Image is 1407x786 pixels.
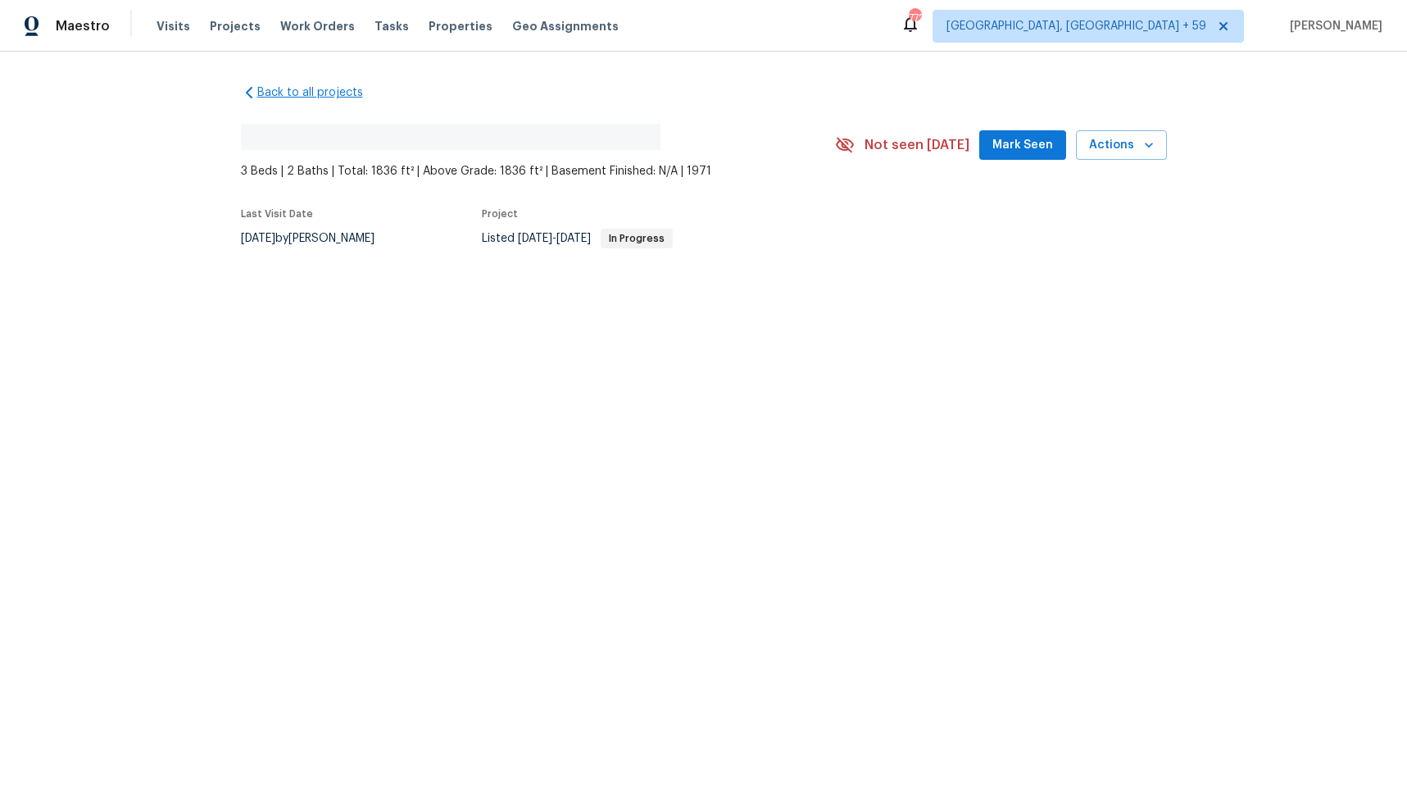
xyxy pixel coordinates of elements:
span: [DATE] [518,233,552,244]
span: In Progress [602,234,671,243]
span: [GEOGRAPHIC_DATA], [GEOGRAPHIC_DATA] + 59 [946,18,1206,34]
span: [PERSON_NAME] [1283,18,1382,34]
span: Last Visit Date [241,209,313,219]
span: Visits [157,18,190,34]
span: Project [482,209,518,219]
span: Listed [482,233,673,244]
span: Tasks [374,20,409,32]
span: Geo Assignments [512,18,619,34]
span: Not seen [DATE] [865,137,969,153]
span: - [518,233,591,244]
span: Projects [210,18,261,34]
span: Maestro [56,18,110,34]
span: Actions [1089,135,1154,156]
span: [DATE] [241,233,275,244]
span: [DATE] [556,233,591,244]
span: Mark Seen [992,135,1053,156]
div: 772 [909,10,920,26]
button: Mark Seen [979,130,1066,161]
span: Properties [429,18,492,34]
button: Actions [1076,130,1167,161]
span: 3 Beds | 2 Baths | Total: 1836 ft² | Above Grade: 1836 ft² | Basement Finished: N/A | 1971 [241,163,835,179]
div: by [PERSON_NAME] [241,229,394,248]
span: Work Orders [280,18,355,34]
a: Back to all projects [241,84,398,101]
